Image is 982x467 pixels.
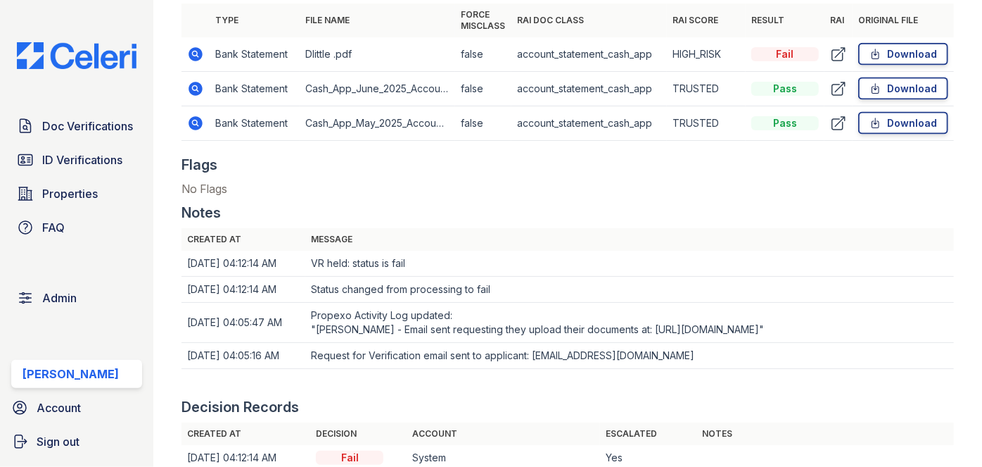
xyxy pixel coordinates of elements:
a: FAQ [11,213,142,242]
td: TRUSTED [667,72,746,106]
th: Created at [181,228,305,251]
div: Pass [751,82,819,96]
td: [DATE] 04:05:47 AM [181,303,305,343]
td: account_statement_cash_app [511,106,667,141]
a: Sign out [6,428,148,456]
th: Account [407,423,600,445]
span: FAQ [42,219,65,236]
a: Download [858,77,948,100]
td: Bank Statement [210,106,300,141]
a: Admin [11,284,142,312]
td: account_statement_cash_app [511,37,667,72]
th: Result [746,4,824,37]
div: Decision Records [181,397,299,417]
span: ID Verifications [42,151,122,168]
a: Download [858,112,948,135]
th: Message [305,228,954,251]
td: Propexo Activity Log updated: "[PERSON_NAME] - Email sent requesting they upload their documents ... [305,303,954,343]
td: Request for Verification email sent to applicant: [EMAIL_ADDRESS][DOMAIN_NAME] [305,343,954,369]
span: Properties [42,185,98,202]
th: RAI Score [667,4,746,37]
span: Doc Verifications [42,118,133,135]
td: Bank Statement [210,37,300,72]
div: Flags [181,155,217,175]
div: Pass [751,116,819,130]
a: ID Verifications [11,146,142,174]
a: Download [858,43,948,66]
th: Decision [310,423,407,445]
th: RAI Doc Class [511,4,667,37]
td: false [455,72,511,106]
td: Cash_App_May_2025_Account_Statement.pdf [300,106,455,141]
a: Properties [11,180,142,208]
td: TRUSTED [667,106,746,141]
a: Doc Verifications [11,112,142,140]
div: [PERSON_NAME] [23,366,119,382]
td: false [455,106,511,141]
span: Sign out [37,433,79,450]
td: [DATE] 04:12:14 AM [181,251,305,277]
td: [DATE] 04:05:16 AM [181,343,305,369]
td: Status changed from processing to fail [305,277,954,303]
th: Notes [696,423,954,445]
td: Dlittle .pdf [300,37,455,72]
div: Notes [181,203,221,223]
span: Admin [42,289,77,306]
div: Fail [751,47,819,61]
td: false [455,37,511,72]
div: No Flags [181,180,954,203]
th: Force misclass [455,4,511,37]
span: Account [37,399,81,416]
td: VR held: status is fail [305,251,954,277]
img: CE_Logo_Blue-a8612792a0a2168367f1c8372b55b34899dd931a85d93a1a3d3e32e68fde9ad4.png [6,42,148,69]
th: Original file [853,4,954,37]
td: Cash_App_June_2025_Account_Statement.pdf [300,72,455,106]
td: Bank Statement [210,72,300,106]
div: Fail [316,451,383,465]
td: HIGH_RISK [667,37,746,72]
th: RAI [824,4,853,37]
a: Account [6,394,148,422]
th: Created at [181,423,310,445]
th: Type [210,4,300,37]
th: Escalated [600,423,696,445]
th: File name [300,4,455,37]
td: [DATE] 04:12:14 AM [181,277,305,303]
td: account_statement_cash_app [511,72,667,106]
